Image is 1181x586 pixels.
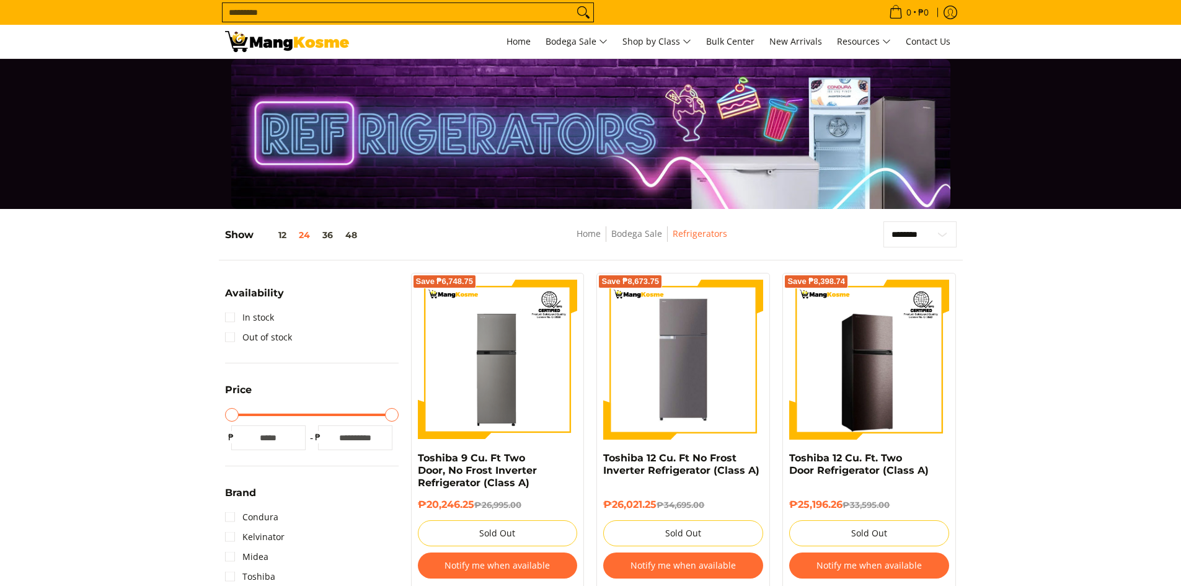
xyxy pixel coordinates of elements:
[609,280,757,440] img: Toshiba 12 Cu. Ft No Frost Inverter Refrigerator (Class A)
[225,547,268,567] a: Midea
[789,520,949,546] button: Sold Out
[843,500,890,510] del: ₱33,595.00
[225,507,278,527] a: Condura
[339,230,363,240] button: 48
[361,25,957,58] nav: Main Menu
[225,488,256,507] summary: Open
[225,385,252,395] span: Price
[789,553,949,579] button: Notify me when available
[225,308,274,327] a: In stock
[225,31,349,52] img: Bodega Sale Refrigerator l Mang Kosme: Home Appliances Warehouse Sale | Page 2
[673,228,727,239] a: Refrigerators
[254,230,293,240] button: 12
[885,6,932,19] span: •
[900,25,957,58] a: Contact Us
[486,226,818,254] nav: Breadcrumbs
[225,327,292,347] a: Out of stock
[601,278,659,285] span: Save ₱8,673.75
[789,452,929,476] a: Toshiba 12 Cu. Ft. Two Door Refrigerator (Class A)
[763,25,828,58] a: New Arrivals
[474,500,521,510] del: ₱26,995.00
[789,499,949,511] h6: ₱25,196.26
[418,499,578,511] h6: ₱20,246.25
[418,280,578,440] img: Toshiba 9 Cu. Ft Two Door, No Frost Inverter Refrigerator (Class A)
[603,499,763,511] h6: ₱26,021.25
[546,34,608,50] span: Bodega Sale
[837,34,891,50] span: Resources
[706,35,754,47] span: Bulk Center
[787,278,845,285] span: Save ₱8,398.74
[418,553,578,579] button: Notify me when available
[418,520,578,546] button: Sold Out
[657,500,704,510] del: ₱34,695.00
[769,35,822,47] span: New Arrivals
[500,25,537,58] a: Home
[905,8,913,17] span: 0
[225,288,284,298] span: Availability
[616,25,697,58] a: Shop by Class
[416,278,474,285] span: Save ₱6,748.75
[506,35,531,47] span: Home
[225,385,252,404] summary: Open
[312,431,324,443] span: ₱
[789,280,949,440] img: Toshiba 12 Cu. Ft. Two Door Refrigerator (Class A)
[225,431,237,443] span: ₱
[225,229,363,241] h5: Show
[418,452,537,489] a: Toshiba 9 Cu. Ft Two Door, No Frost Inverter Refrigerator (Class A)
[573,3,593,22] button: Search
[700,25,761,58] a: Bulk Center
[293,230,316,240] button: 24
[539,25,614,58] a: Bodega Sale
[225,288,284,308] summary: Open
[577,228,601,239] a: Home
[831,25,897,58] a: Resources
[603,452,759,476] a: Toshiba 12 Cu. Ft No Frost Inverter Refrigerator (Class A)
[622,34,691,50] span: Shop by Class
[316,230,339,240] button: 36
[611,228,662,239] a: Bodega Sale
[916,8,931,17] span: ₱0
[225,488,256,498] span: Brand
[603,553,763,579] button: Notify me when available
[225,527,285,547] a: Kelvinator
[603,520,763,546] button: Sold Out
[906,35,950,47] span: Contact Us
